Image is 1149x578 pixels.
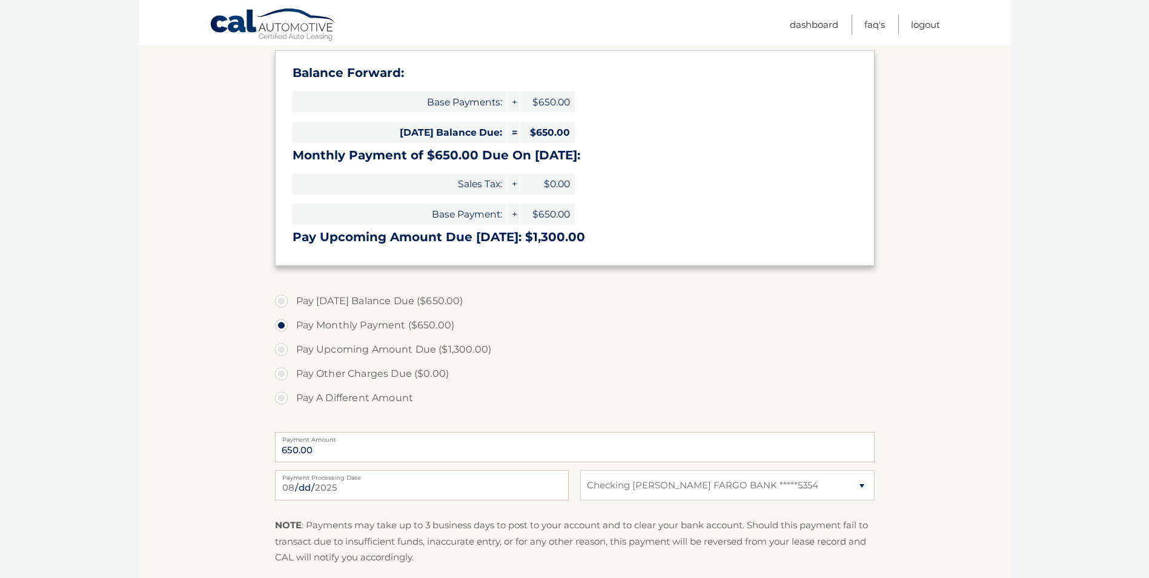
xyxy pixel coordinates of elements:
label: Payment Processing Date [275,470,569,480]
span: Base Payments: [293,91,507,113]
span: + [508,91,520,113]
input: Payment Amount [275,432,875,462]
strong: NOTE [275,519,302,531]
h3: Balance Forward: [293,65,857,81]
h3: Pay Upcoming Amount Due [DATE]: $1,300.00 [293,230,857,245]
a: Dashboard [790,15,838,35]
input: Payment Date [275,470,569,500]
label: Pay Monthly Payment ($650.00) [275,313,875,337]
span: Sales Tax: [293,173,507,194]
label: Pay Other Charges Due ($0.00) [275,362,875,386]
a: Logout [911,15,940,35]
span: = [508,122,520,143]
span: + [508,204,520,225]
span: + [508,173,520,194]
span: Base Payment: [293,204,507,225]
span: $650.00 [520,204,575,225]
span: [DATE] Balance Due: [293,122,507,143]
span: $0.00 [520,173,575,194]
a: Cal Automotive [210,8,337,43]
label: Payment Amount [275,432,875,442]
p: : Payments may take up to 3 business days to post to your account and to clear your bank account.... [275,517,875,565]
span: $650.00 [520,91,575,113]
h3: Monthly Payment of $650.00 Due On [DATE]: [293,148,857,163]
a: FAQ's [864,15,885,35]
span: $650.00 [520,122,575,143]
label: Pay Upcoming Amount Due ($1,300.00) [275,337,875,362]
label: Pay [DATE] Balance Due ($650.00) [275,289,875,313]
label: Pay A Different Amount [275,386,875,410]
